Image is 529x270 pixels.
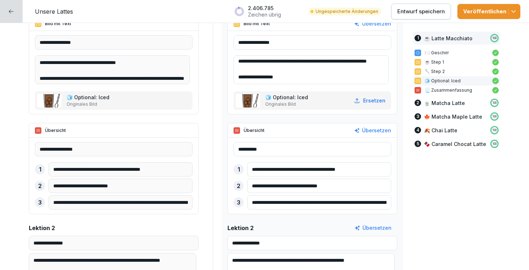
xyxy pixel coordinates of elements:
[363,97,385,104] p: Ersetzen
[67,101,111,107] p: Originales Bild
[234,197,244,207] div: 3
[227,224,254,232] p: Lektion 2
[397,8,445,15] p: Entwurf speichern
[492,128,497,132] p: 100
[354,20,391,28] button: Übersetzen
[425,59,489,65] p: ☕️ Step 1
[234,181,244,191] div: 2
[316,8,378,15] p: Ungespeicherte Änderungen
[35,7,73,16] p: Unsere Lattes
[244,20,270,27] p: Bild mit Text
[37,94,62,107] img: pbuz990fuc23w23m38k0pa24.png
[29,224,55,232] p: Lektion 2
[391,4,451,19] button: Entwurf speichern
[248,5,281,12] p: 2.406.785
[354,127,391,134] button: Übersetzen
[492,142,497,146] p: 100
[424,140,486,148] p: 🍫 Caramel Chocat Latte
[457,4,520,19] button: Veröffentlichen
[354,224,392,232] button: Übersetzen
[236,94,260,107] img: pbuz990fuc23w23m38k0pa24.png
[425,78,489,84] p: 🧊 Optional: Iced
[265,93,309,101] p: 🧊 Optional: Iced
[425,50,489,56] p: 🍽️ Geschirr
[248,12,281,18] p: Zeichen übrig
[415,100,421,106] div: 2
[234,164,244,174] div: 1
[424,127,457,134] p: 🍂 Chai Latte
[265,101,309,107] p: Originales Bild
[424,113,482,120] p: 🍁 Matcha Maple Latte
[492,114,497,119] p: 100
[244,127,264,134] p: Übersicht
[45,127,66,134] p: Übersicht
[425,87,489,93] p: 📃 Zusammenfassung
[45,20,71,27] p: Bild mit Text
[415,35,421,41] div: 1
[67,93,111,101] p: 🧊 Optional: Iced
[424,99,465,107] p: 🍵 Matcha Latte
[492,36,497,40] p: 100
[463,8,515,15] div: Veröffentlichen
[35,164,45,174] div: 1
[35,197,45,207] div: 3
[492,101,497,105] p: 100
[415,127,421,133] div: 4
[425,68,489,75] p: 🥄 Step 2
[35,181,45,191] div: 2
[415,141,421,147] div: 5
[415,113,421,120] div: 3
[424,35,473,42] p: ☕️ Latte Macchiato
[231,2,302,20] button: 2.406.785Zeichen übrig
